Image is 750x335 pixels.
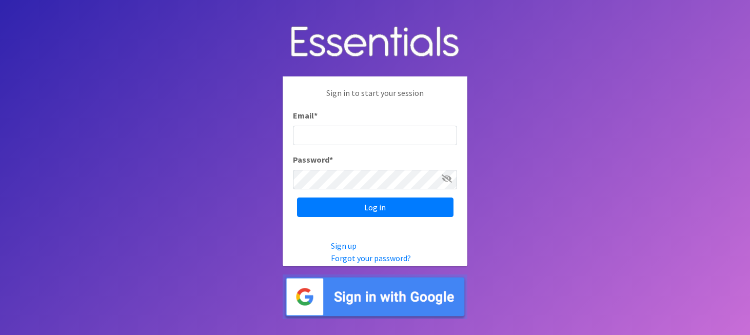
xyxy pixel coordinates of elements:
abbr: required [329,154,333,165]
img: Sign in with Google [283,274,467,319]
img: Human Essentials [283,16,467,69]
input: Log in [297,198,453,217]
p: Sign in to start your session [293,87,457,109]
a: Sign up [331,241,357,251]
label: Email [293,109,318,122]
a: Forgot your password? [331,253,411,263]
label: Password [293,153,333,166]
abbr: required [314,110,318,121]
